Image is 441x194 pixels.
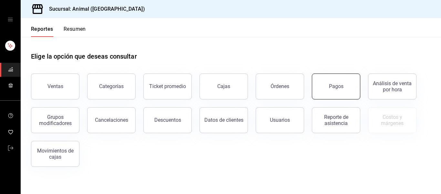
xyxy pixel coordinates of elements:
[87,74,136,99] button: Categorías
[329,83,344,89] div: Pagos
[217,83,231,90] div: Cajas
[143,107,192,133] button: Descuentos
[31,51,137,61] h1: Elige la opción que deseas consultar
[87,107,136,133] button: Cancelaciones
[31,141,79,167] button: Movimientos de cajas
[64,26,86,37] button: Resumen
[99,83,124,89] div: Categorías
[154,117,181,123] div: Descuentos
[368,74,416,99] button: Análisis de venta por hora
[35,148,75,160] div: Movimientos de cajas
[95,117,128,123] div: Cancelaciones
[316,114,356,126] div: Reporte de asistencia
[35,114,75,126] div: Grupos modificadores
[256,74,304,99] button: Órdenes
[31,107,79,133] button: Grupos modificadores
[270,117,290,123] div: Usuarios
[271,83,289,89] div: Órdenes
[200,107,248,133] button: Datos de clientes
[149,83,186,89] div: Ticket promedio
[372,80,412,93] div: Análisis de venta por hora
[312,107,360,133] button: Reporte de asistencia
[47,83,63,89] div: Ventas
[372,114,412,126] div: Costos y márgenes
[31,74,79,99] button: Ventas
[143,74,192,99] button: Ticket promedio
[312,74,360,99] button: Pagos
[44,5,145,13] h3: Sucursal: Animal ([GEOGRAPHIC_DATA])
[204,117,243,123] div: Datos de clientes
[200,74,248,99] a: Cajas
[256,107,304,133] button: Usuarios
[31,26,86,37] div: navigation tabs
[8,17,13,22] button: open drawer
[368,107,416,133] button: Contrata inventarios para ver este reporte
[31,26,53,37] button: Reportes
